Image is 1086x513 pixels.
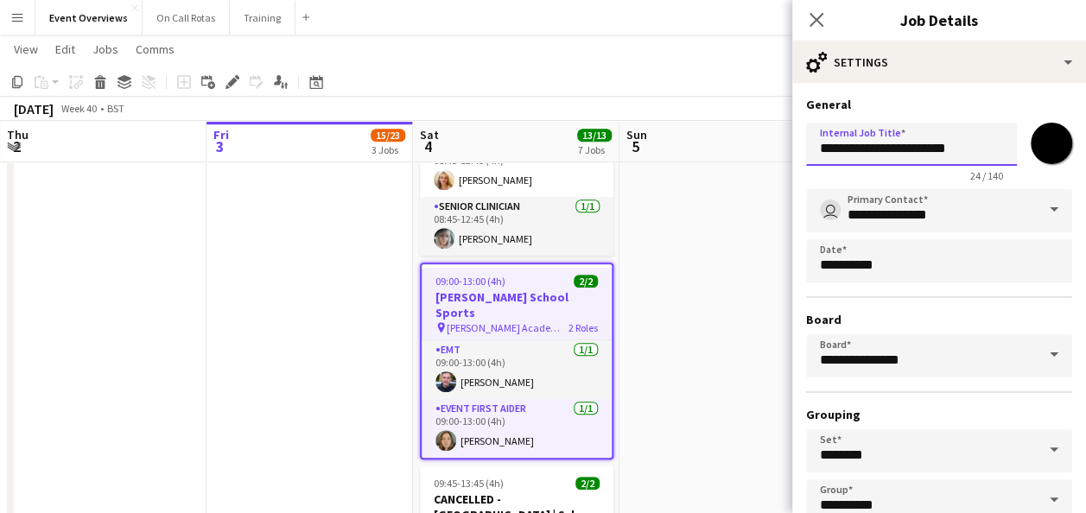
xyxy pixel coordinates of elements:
app-card-role: Event First Aider1/109:00-13:00 (4h)[PERSON_NAME] [422,399,612,458]
span: Thu [7,127,29,142]
h3: Job Details [792,9,1086,31]
h3: General [806,97,1072,112]
span: 2 [4,136,29,156]
span: 09:00-13:00 (4h) [435,275,505,288]
span: [PERSON_NAME] Academy Playing Fields [447,321,568,334]
span: 13/13 [577,129,612,142]
div: 3 Jobs [372,143,404,156]
app-card-role: EMT1/109:00-13:00 (4h)[PERSON_NAME] [422,340,612,399]
span: 3 [211,136,229,156]
div: BST [107,102,124,115]
span: Jobs [92,41,118,57]
app-card-role: Event First Aider1/108:45-12:45 (4h)[PERSON_NAME] [420,138,613,197]
span: Sun [626,127,647,142]
span: 15/23 [371,129,405,142]
a: Jobs [86,38,125,60]
button: Event Overviews [35,1,143,35]
a: Edit [48,38,82,60]
a: Comms [129,38,181,60]
h3: [PERSON_NAME] School Sports [422,289,612,320]
button: On Call Rotas [143,1,230,35]
span: 09:45-13:45 (4h) [434,477,504,490]
app-card-role: Senior Clinician1/108:45-12:45 (4h)[PERSON_NAME] [420,197,613,256]
button: Training [230,1,295,35]
span: Edit [55,41,75,57]
h3: Board [806,312,1072,327]
span: Week 40 [57,102,100,115]
span: 24 / 140 [956,169,1017,182]
span: Comms [136,41,175,57]
div: Settings [792,41,1086,83]
span: 5 [624,136,647,156]
span: 2 Roles [568,321,598,334]
span: 4 [417,136,439,156]
div: 7 Jobs [578,143,611,156]
div: [DATE] [14,100,54,117]
h3: Grouping [806,407,1072,422]
span: Fri [213,127,229,142]
app-job-card: 09:00-13:00 (4h)2/2[PERSON_NAME] School Sports [PERSON_NAME] Academy Playing Fields2 RolesEMT1/10... [420,263,613,459]
span: 2/2 [575,477,600,490]
span: Sat [420,127,439,142]
span: 2/2 [574,275,598,288]
a: View [7,38,45,60]
span: View [14,41,38,57]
